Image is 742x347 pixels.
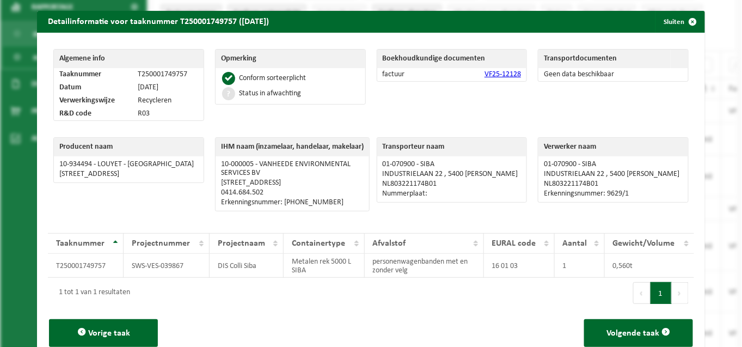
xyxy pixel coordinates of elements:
td: SWS-VES-039867 [124,254,210,278]
th: Verwerker naam [538,138,688,156]
span: EURAL code [492,239,536,248]
span: Taaknummer [56,239,105,248]
span: Volgende taak [606,329,659,338]
p: [STREET_ADDRESS] [221,179,364,187]
span: Projectnummer [132,239,190,248]
p: Erkenningsnummer: [PHONE_NUMBER] [221,198,364,207]
td: Verwerkingswijze [54,94,132,107]
th: Boekhoudkundige documenten [377,50,527,68]
span: Afvalstof [373,239,406,248]
td: T250001749757 [132,68,204,81]
button: Next [672,282,689,304]
span: Aantal [563,239,587,248]
td: R03 [132,107,204,120]
p: 01-070900 - SIBA [544,160,683,169]
p: 10-934494 - LOUYET - [GEOGRAPHIC_DATA] [59,160,198,169]
p: INDUSTRIELAAN 22 , 5400 [PERSON_NAME] [544,170,683,179]
div: Conform sorteerplicht [239,75,306,82]
p: INDUSTRIELAAN 22 , 5400 [PERSON_NAME] [383,170,522,179]
td: Recycleren [132,94,204,107]
button: Sluiten [655,11,704,33]
p: Nummerplaat: [383,190,522,198]
td: Metalen rek 5000 L SIBA [284,254,364,278]
button: Volgende taak [584,319,693,347]
div: 1 tot 1 van 1 resultaten [53,283,130,303]
td: [DATE] [132,81,204,94]
p: 0414.684.502 [221,188,364,197]
td: personenwagenbanden met en zonder velg [365,254,484,278]
td: Datum [54,81,132,94]
p: 10-000005 - VANHEEDE ENVIRONMENTAL SERVICES BV [221,160,364,178]
td: 0,560t [605,254,694,278]
span: Vorige taak [88,329,130,338]
td: DIS Colli Siba [210,254,284,278]
th: IHM naam (inzamelaar, handelaar, makelaar) [216,138,369,156]
button: Vorige taak [49,319,158,347]
div: Status in afwachting [239,90,301,98]
td: Geen data beschikbaar [538,68,688,81]
td: T250001749757 [48,254,124,278]
td: 16 01 03 [484,254,555,278]
span: Gewicht/Volume [613,239,675,248]
span: Projectnaam [218,239,265,248]
p: [STREET_ADDRESS] [59,170,198,179]
h2: Detailinformatie voor taaknummer T250001749757 ([DATE]) [37,11,280,32]
p: NL803221174B01 [383,180,522,188]
th: Producent naam [54,138,204,156]
p: Erkenningsnummer: 9629/1 [544,190,683,198]
th: Algemene info [54,50,204,68]
button: 1 [651,282,672,304]
td: 1 [555,254,605,278]
p: NL803221174B01 [544,180,683,188]
th: Transportdocumenten [538,50,671,68]
th: Opmerking [216,50,365,68]
p: 01-070900 - SIBA [383,160,522,169]
span: Containertype [292,239,345,248]
td: Taaknummer [54,68,132,81]
button: Previous [633,282,651,304]
th: Transporteur naam [377,138,527,156]
td: R&D code [54,107,132,120]
a: VF25-12128 [485,70,521,78]
td: factuur [377,68,439,81]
